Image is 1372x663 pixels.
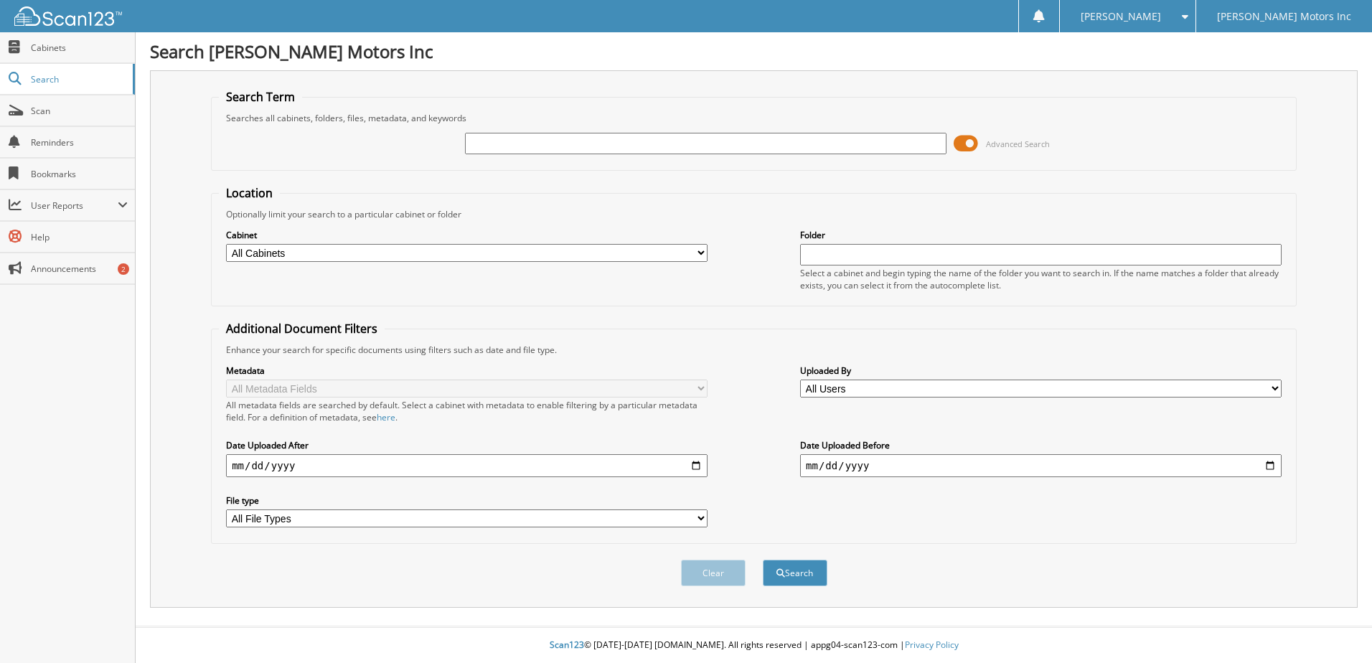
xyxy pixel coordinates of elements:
[31,199,118,212] span: User Reports
[219,321,385,337] legend: Additional Document Filters
[118,263,129,275] div: 2
[800,454,1282,477] input: end
[14,6,122,26] img: scan123-logo-white.svg
[136,628,1372,663] div: © [DATE]-[DATE] [DOMAIN_NAME]. All rights reserved | appg04-scan123-com |
[31,105,128,117] span: Scan
[800,365,1282,377] label: Uploaded By
[550,639,584,651] span: Scan123
[31,168,128,180] span: Bookmarks
[800,439,1282,451] label: Date Uploaded Before
[800,229,1282,241] label: Folder
[31,263,128,275] span: Announcements
[986,138,1050,149] span: Advanced Search
[377,411,395,423] a: here
[31,136,128,149] span: Reminders
[31,42,128,54] span: Cabinets
[763,560,827,586] button: Search
[226,439,708,451] label: Date Uploaded After
[905,639,959,651] a: Privacy Policy
[219,344,1289,356] div: Enhance your search for specific documents using filters such as date and file type.
[219,89,302,105] legend: Search Term
[31,73,126,85] span: Search
[219,208,1289,220] div: Optionally limit your search to a particular cabinet or folder
[1081,12,1161,21] span: [PERSON_NAME]
[226,494,708,507] label: File type
[226,229,708,241] label: Cabinet
[226,399,708,423] div: All metadata fields are searched by default. Select a cabinet with metadata to enable filtering b...
[1300,594,1372,663] iframe: Chat Widget
[226,365,708,377] label: Metadata
[219,112,1289,124] div: Searches all cabinets, folders, files, metadata, and keywords
[681,560,746,586] button: Clear
[1217,12,1351,21] span: [PERSON_NAME] Motors Inc
[31,231,128,243] span: Help
[226,454,708,477] input: start
[150,39,1358,63] h1: Search [PERSON_NAME] Motors Inc
[219,185,280,201] legend: Location
[800,267,1282,291] div: Select a cabinet and begin typing the name of the folder you want to search in. If the name match...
